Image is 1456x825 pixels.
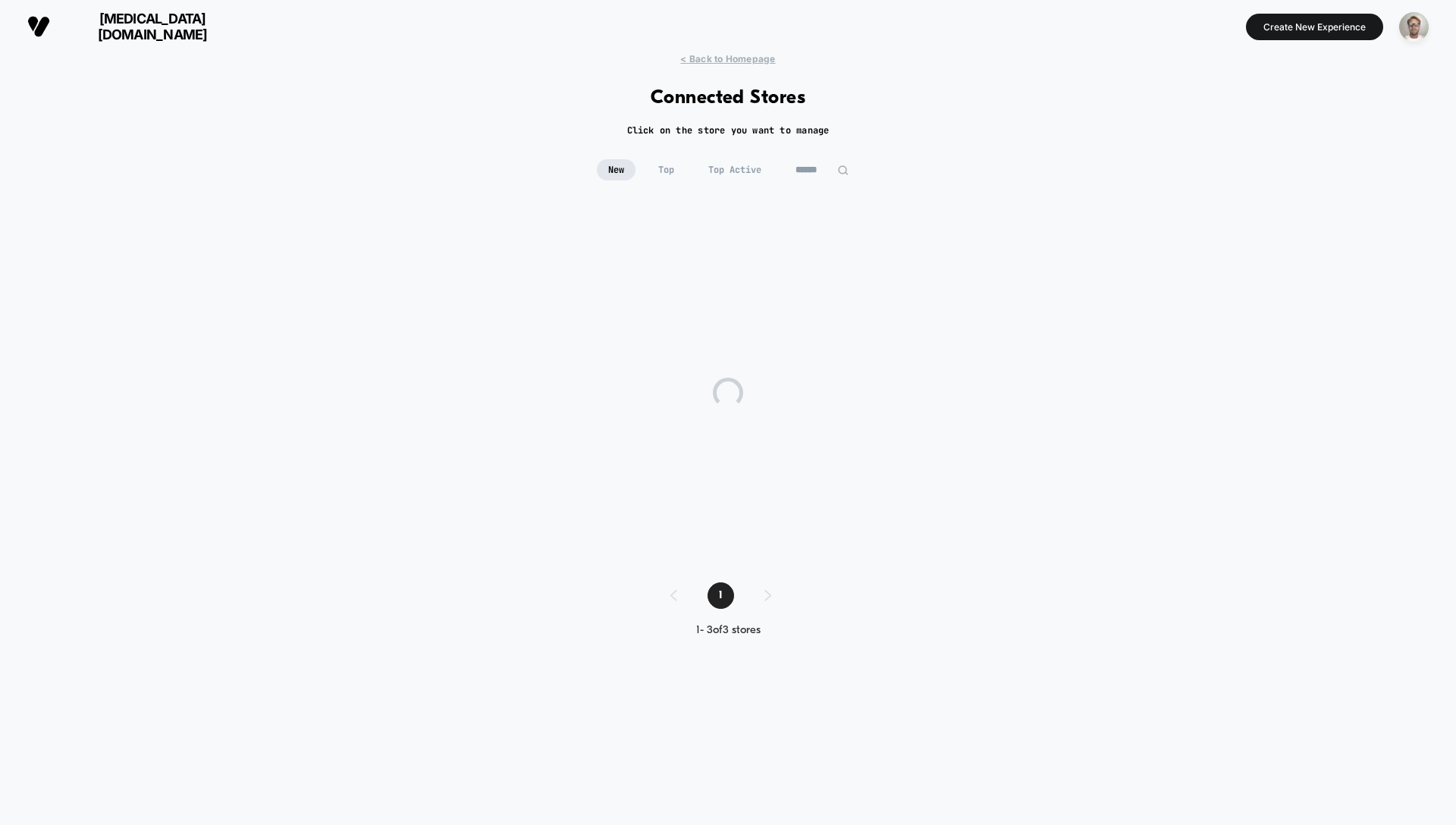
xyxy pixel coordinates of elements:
span: Top Active [697,159,773,180]
img: edit [837,165,849,176]
span: New [597,159,635,180]
img: ppic [1399,12,1429,42]
h2: Click on the store you want to manage [627,124,830,136]
button: Create New Experience [1246,14,1383,40]
button: ppic [1395,11,1433,42]
span: [MEDICAL_DATA][DOMAIN_NAME] [61,11,243,42]
button: [MEDICAL_DATA][DOMAIN_NAME] [23,10,248,43]
img: Visually logo [27,15,50,38]
h1: Connected Stores [651,87,806,109]
span: < Back to Homepage [680,53,775,64]
span: Top [647,159,686,180]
